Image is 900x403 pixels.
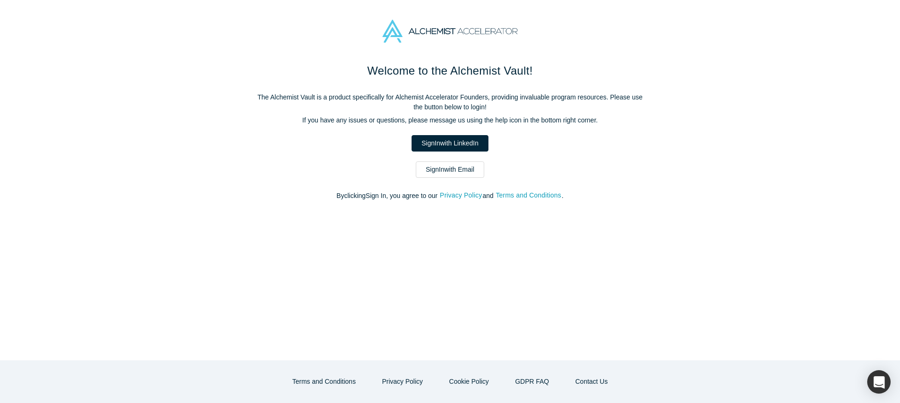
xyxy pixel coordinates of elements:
p: If you have any issues or questions, please message us using the help icon in the bottom right co... [253,115,647,125]
p: The Alchemist Vault is a product specifically for Alchemist Accelerator Founders, providing inval... [253,92,647,112]
img: Alchemist Accelerator Logo [382,20,517,43]
a: SignInwith Email [416,161,484,178]
a: SignInwith LinkedIn [412,135,488,152]
button: Terms and Conditions [283,373,366,390]
a: GDPR FAQ [505,373,559,390]
button: Contact Us [565,373,617,390]
button: Privacy Policy [372,373,433,390]
button: Privacy Policy [439,190,482,201]
h1: Welcome to the Alchemist Vault! [253,62,647,79]
button: Cookie Policy [439,373,499,390]
p: By clicking Sign In , you agree to our and . [253,191,647,201]
button: Terms and Conditions [495,190,562,201]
